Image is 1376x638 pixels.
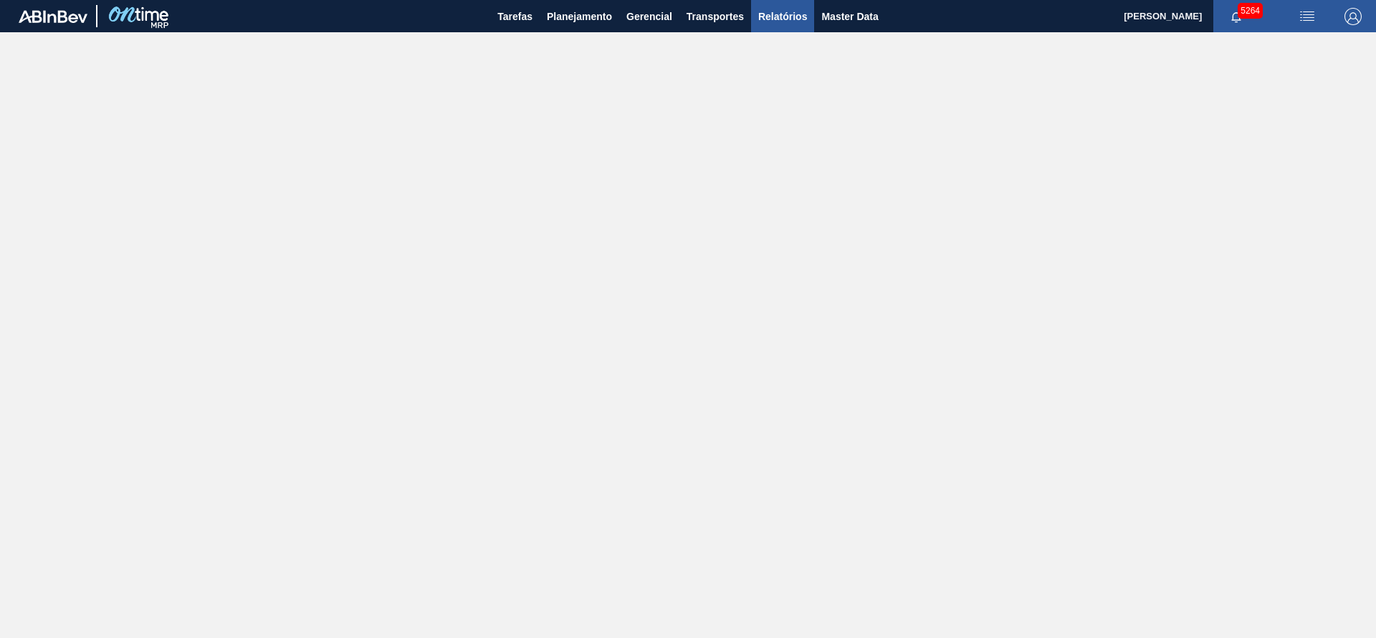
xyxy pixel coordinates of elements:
img: userActions [1299,8,1316,25]
span: Gerencial [626,8,672,25]
span: Master Data [821,8,878,25]
button: Notificações [1213,6,1259,27]
span: Planejamento [547,8,612,25]
img: TNhmsLtSVTkK8tSr43FrP2fwEKptu5GPRR3wAAAABJRU5ErkJggg== [19,10,87,23]
span: Transportes [687,8,744,25]
span: 5264 [1238,3,1263,19]
span: Relatórios [758,8,807,25]
span: Tarefas [497,8,532,25]
img: Logout [1344,8,1362,25]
